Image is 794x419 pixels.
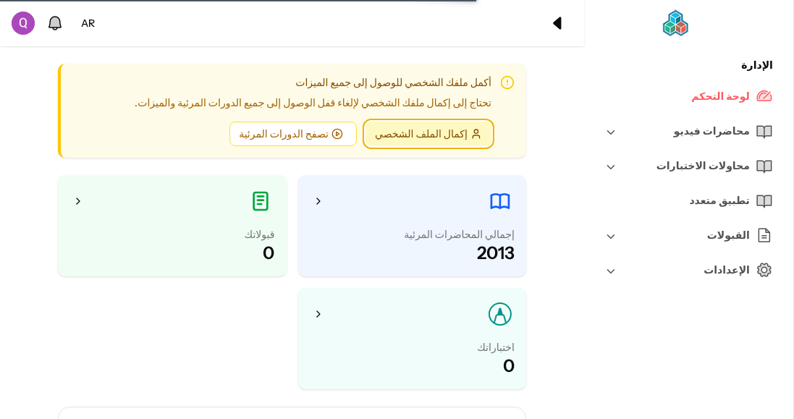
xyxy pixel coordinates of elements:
[72,75,491,90] h3: أكمل ملفك الشخصي للوصول إلى جميع الميزات
[596,58,782,73] div: الإدارة
[544,9,573,38] div: طي الشريط الجانبي
[604,79,773,114] a: لوحة التحكم
[674,124,750,139] span: محاضرات فيديو
[229,122,357,146] a: تصفح الدورات المرئية
[690,193,751,208] span: تطبيق متعدد
[298,288,527,389] a: اختباراتك0
[584,46,793,419] div: scrollable content
[656,158,750,174] span: محاولات الاختبارات
[707,228,750,243] span: القبولات
[704,263,750,278] span: الإعدادات
[310,340,515,355] div: اختباراتك
[604,183,773,218] a: تطبيق متعدد
[298,175,527,276] a: إجمالي المحاضرات المرئية2013
[662,9,776,38] img: Ecme logo
[691,89,750,104] span: لوحة التحكم
[75,10,101,37] div: تغيير اللغة
[310,355,515,378] div: 0
[69,242,275,265] div: 0
[310,227,515,242] div: إجمالي المحاضرات المرئية
[366,122,491,146] a: إكمال الملف الشخصي
[310,242,515,265] div: 2013
[58,175,287,276] a: قبولاتك0
[72,96,491,110] p: تحتاج إلى إكمال ملفك الشخصي لإلغاء قفل الوصول إلى جميع الدورات المرئية والميزات.
[69,227,275,242] div: قبولاتك
[12,12,35,35] img: ACg8ocK7agSFvKbKqyg_pTOXnIdc1UZrYBQM9pxq_JgWh6fUKrJ8Gg=s96-c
